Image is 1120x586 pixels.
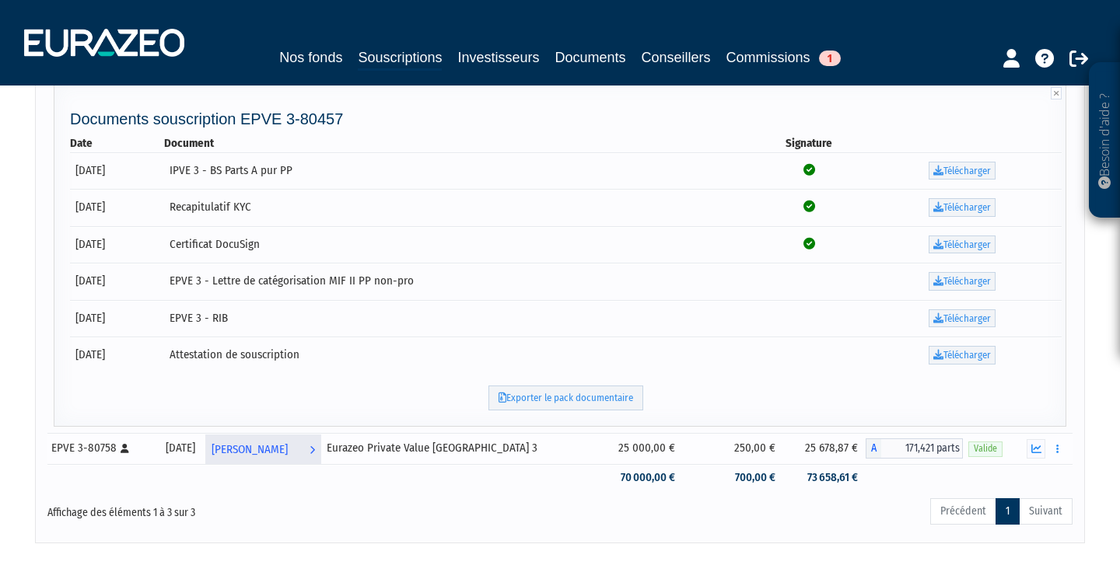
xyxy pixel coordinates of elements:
[70,300,164,337] td: [DATE]
[164,263,755,300] td: EPVE 3 - Lettre de catégorisation MIF II PP non-pro
[164,300,755,337] td: EPVE 3 - RIB
[70,337,164,374] td: [DATE]
[161,440,200,456] div: [DATE]
[726,47,841,68] a: Commissions1
[327,440,590,456] div: Eurazeo Private Value [GEOGRAPHIC_DATA] 3
[164,152,755,190] td: IPVE 3 - BS Parts A pur PP
[929,272,996,291] a: Télécharger
[596,433,684,464] td: 25 000,00 €
[70,226,164,263] td: [DATE]
[683,433,783,464] td: 250,00 €
[358,47,442,71] a: Souscriptions
[881,438,963,459] span: 171,421 parts
[205,433,322,464] a: [PERSON_NAME]
[164,337,755,374] td: Attestation de souscription
[51,440,150,456] div: EPVE 3-80758
[70,110,1062,127] h4: Documents souscription EPVE 3-80457
[24,29,184,57] img: 1732889491-logotype_eurazeo_blanc_rvb.png
[70,135,164,152] th: Date
[70,189,164,226] td: [DATE]
[70,263,164,300] td: [DATE]
[755,135,863,152] th: Signature
[866,438,881,459] span: A
[683,464,783,491] td: 700,00 €
[642,47,711,68] a: Conseillers
[555,47,626,68] a: Documents
[929,235,996,254] a: Télécharger
[47,497,461,521] div: Affichage des éléments 1 à 3 sur 3
[929,309,996,328] a: Télécharger
[929,198,996,217] a: Télécharger
[929,346,996,365] a: Télécharger
[866,438,963,459] div: A - Eurazeo Private Value Europe 3
[968,441,1003,456] span: Valide
[279,47,342,68] a: Nos fonds
[596,464,684,491] td: 70 000,00 €
[783,433,866,464] td: 25 678,87 €
[121,444,129,453] i: [Français] Personne physique
[929,162,996,180] a: Télécharger
[164,189,755,226] td: Recapitulatif KYC
[457,47,539,68] a: Investisseurs
[488,385,643,411] a: Exporter le pack documentaire
[310,435,315,464] i: Voir l'investisseur
[164,226,755,263] td: Certificat DocuSign
[1096,71,1114,211] p: Besoin d'aide ?
[783,464,866,491] td: 73 658,61 €
[212,435,288,464] span: [PERSON_NAME]
[164,135,755,152] th: Document
[996,498,1020,525] a: 1
[819,51,841,66] span: 1
[70,152,164,190] td: [DATE]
